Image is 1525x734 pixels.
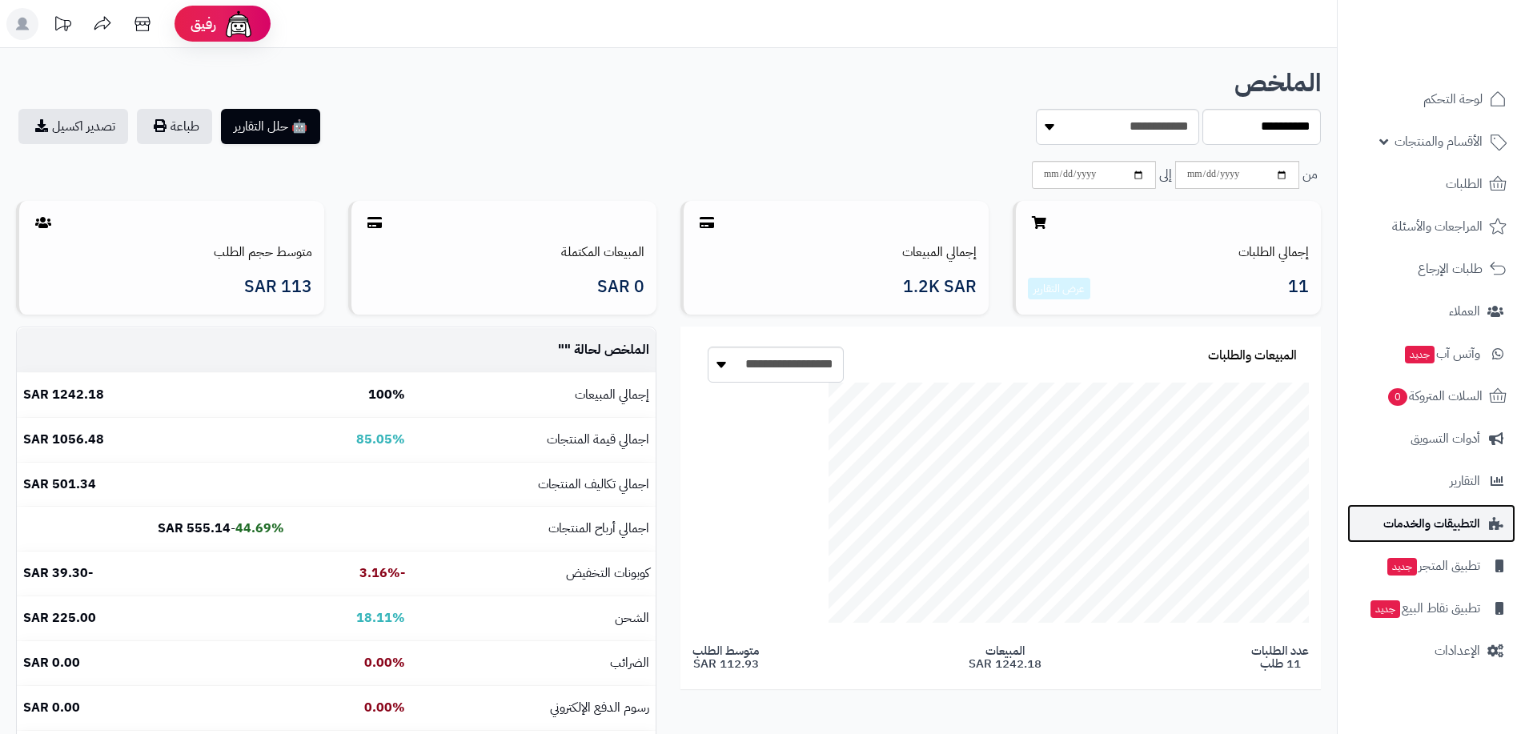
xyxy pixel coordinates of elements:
span: من [1302,166,1318,184]
a: المبيعات المكتملة [561,243,644,262]
td: اجمالي تكاليف المنتجات [411,463,656,507]
b: 44.69% [235,519,284,538]
span: 0 [1388,388,1407,406]
a: عرض التقارير [1033,280,1085,297]
span: عدد الطلبات 11 طلب [1251,644,1309,671]
b: 1056.48 SAR [23,430,104,449]
b: 0.00 SAR [23,653,80,672]
a: طلبات الإرجاع [1347,250,1515,288]
span: رفيق [191,14,216,34]
a: إجمالي المبيعات [902,243,977,262]
a: تطبيق نقاط البيعجديد [1347,589,1515,628]
b: 18.11% [356,608,405,628]
span: الأقسام والمنتجات [1395,130,1483,153]
td: اجمالي قيمة المنتجات [411,418,656,462]
span: 11 [1288,278,1309,300]
b: الملخص [1234,64,1321,102]
span: التطبيقات والخدمات [1383,512,1480,535]
span: العملاء [1449,300,1480,323]
span: المراجعات والأسئلة [1392,215,1483,238]
a: تطبيق المتجرجديد [1347,547,1515,585]
span: طلبات الإرجاع [1418,258,1483,280]
button: 🤖 حلل التقارير [221,109,320,144]
b: -3.16% [359,564,405,583]
td: كوبونات التخفيض [411,552,656,596]
a: الطلبات [1347,165,1515,203]
span: الطلبات [1446,173,1483,195]
span: 1.2K SAR [903,278,977,296]
a: تصدير اكسيل [18,109,128,144]
span: التقارير [1450,470,1480,492]
a: أدوات التسويق [1347,419,1515,458]
a: متوسط حجم الطلب [214,243,312,262]
b: 555.14 SAR [158,519,231,538]
button: طباعة [137,109,212,144]
h3: المبيعات والطلبات [1208,349,1297,363]
a: وآتس آبجديد [1347,335,1515,373]
span: جديد [1387,558,1417,576]
a: المراجعات والأسئلة [1347,207,1515,246]
a: تحديثات المنصة [42,8,82,44]
img: ai-face.png [223,8,255,40]
span: الإعدادات [1435,640,1480,662]
a: لوحة التحكم [1347,80,1515,118]
span: أدوات التسويق [1411,427,1480,450]
b: 225.00 SAR [23,608,96,628]
img: logo-2.png [1416,12,1510,46]
a: العملاء [1347,292,1515,331]
b: 85.05% [356,430,405,449]
td: رسوم الدفع الإلكتروني [411,686,656,730]
td: - [17,507,291,551]
td: الضرائب [411,641,656,685]
span: تطبيق المتجر [1386,555,1480,577]
b: 0.00 SAR [23,698,80,717]
span: المبيعات 1242.18 SAR [969,644,1041,671]
a: التقارير [1347,462,1515,500]
td: إجمالي المبيعات [411,373,656,417]
a: إجمالي الطلبات [1238,243,1309,262]
span: 113 SAR [244,278,312,296]
span: جديد [1405,346,1435,363]
span: تطبيق نقاط البيع [1369,597,1480,620]
span: لوحة التحكم [1423,88,1483,110]
span: السلات المتروكة [1387,385,1483,407]
td: الملخص لحالة " " [411,328,656,372]
b: 1242.18 SAR [23,385,104,404]
a: السلات المتروكة0 [1347,377,1515,415]
span: 0 SAR [597,278,644,296]
a: التطبيقات والخدمات [1347,504,1515,543]
td: اجمالي أرباح المنتجات [411,507,656,551]
span: متوسط الطلب 112.93 SAR [692,644,759,671]
b: 501.34 SAR [23,475,96,494]
span: إلى [1159,166,1172,184]
a: الإعدادات [1347,632,1515,670]
b: -39.30 SAR [23,564,93,583]
span: جديد [1370,600,1400,618]
b: 0.00% [364,698,405,717]
span: وآتس آب [1403,343,1480,365]
td: الشحن [411,596,656,640]
b: 100% [368,385,405,404]
b: 0.00% [364,653,405,672]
